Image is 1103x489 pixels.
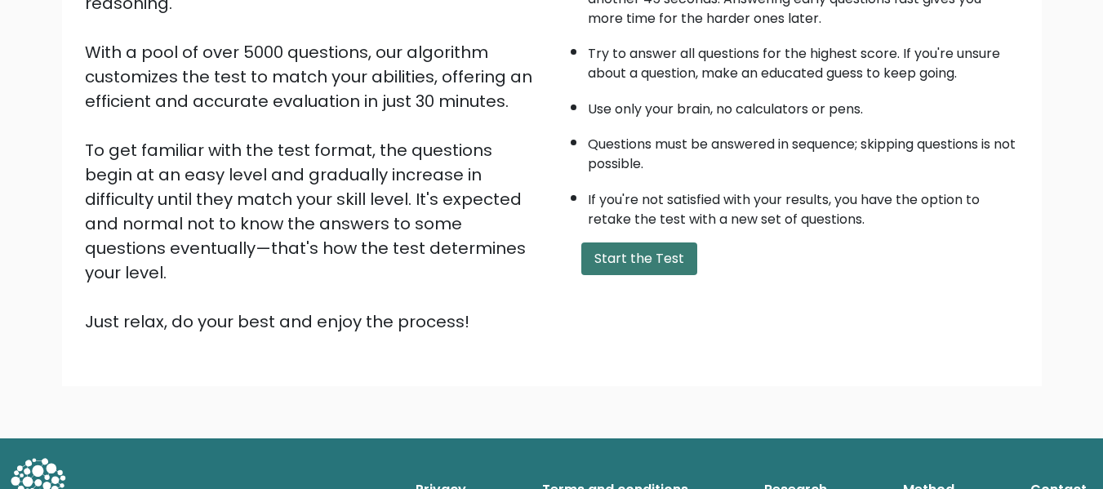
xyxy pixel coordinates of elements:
[588,182,1019,229] li: If you're not satisfied with your results, you have the option to retake the test with a new set ...
[581,242,697,275] button: Start the Test
[588,91,1019,119] li: Use only your brain, no calculators or pens.
[588,36,1019,83] li: Try to answer all questions for the highest score. If you're unsure about a question, make an edu...
[588,127,1019,174] li: Questions must be answered in sequence; skipping questions is not possible.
